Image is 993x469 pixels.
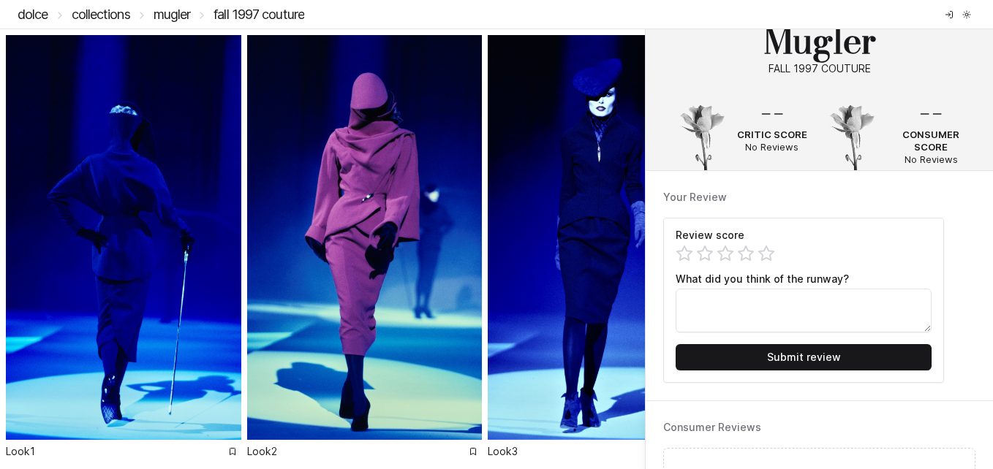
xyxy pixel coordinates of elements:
[737,141,807,153] p: No Reviews
[887,94,975,129] h2: --
[663,188,975,206] h1: Your Review
[737,94,807,129] h2: --
[737,129,807,141] p: Critic Score
[72,7,130,22] a: Collections
[958,6,975,23] button: Toggle theme
[887,129,975,153] p: Consumer Score
[663,419,975,436] h1: Consumer Reviews
[488,444,518,459] p: Look 3
[940,6,958,23] a: Log in
[663,61,975,76] h2: Fall 1997 Couture
[247,444,277,459] p: Look 2
[18,7,48,22] a: DOLCE
[214,7,304,22] a: Fall 1997 Couture
[6,444,35,459] p: Look 1
[154,7,191,22] a: Mugler
[663,23,975,58] h1: Mugler
[887,153,975,166] p: No Reviews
